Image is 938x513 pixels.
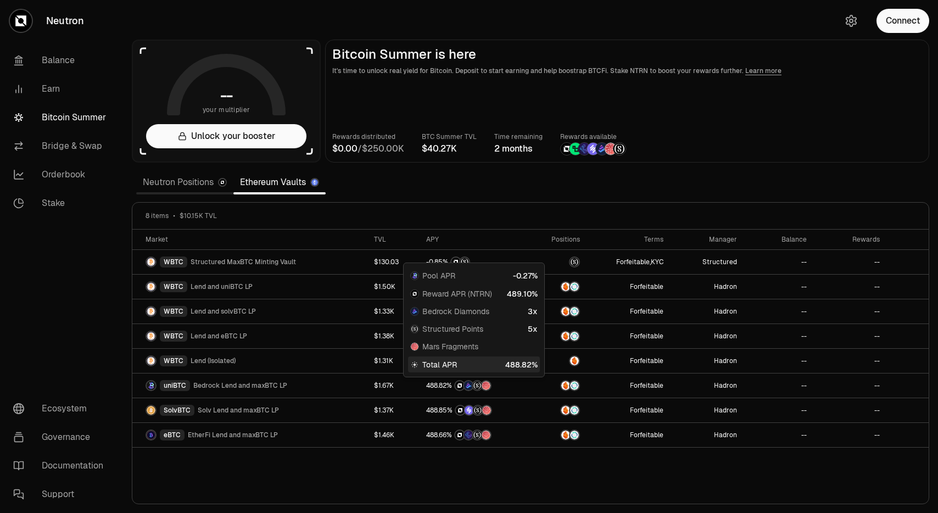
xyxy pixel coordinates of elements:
a: Support [4,480,119,509]
span: Pool APR [422,270,455,281]
img: Amber [561,282,570,291]
a: Forfeitable,KYC [587,250,670,274]
a: Orderbook [4,160,119,189]
a: -- [813,299,886,324]
a: -- [813,275,886,299]
a: -- [813,324,886,348]
span: Bedrock Diamonds [422,306,489,317]
img: WBTC Logo [147,356,155,365]
img: Bedrock Diamonds [411,308,418,315]
a: -- [744,324,813,348]
button: Forfeitable [630,282,663,291]
a: -- [813,349,886,373]
a: Stake [4,189,119,218]
a: -- [744,373,813,398]
div: Rewards [820,235,880,244]
span: , [616,258,663,266]
a: Documentation [4,451,119,480]
div: 3x [528,306,538,317]
img: Structured Points [473,406,482,415]
span: 8 items [146,211,169,220]
img: Mars Fragments [482,406,491,415]
a: -- [744,398,813,422]
img: Ethereum Logo [311,179,318,186]
div: WBTC [160,306,187,317]
div: uniBTC [160,380,190,391]
a: WBTC LogoWBTCLend and solvBTC LP [132,299,367,324]
a: Hadron [670,299,744,324]
a: Governance [4,423,119,451]
a: AmberSupervault [529,373,587,398]
p: It's time to unlock real yield for Bitcoin. Deposit to start earning and help boostrap BTCFi. Sta... [332,65,922,76]
img: Bedrock Diamonds [596,143,608,155]
img: Supervault [570,332,579,341]
a: AmberSupervault [529,275,587,299]
span: your multiplier [203,104,250,115]
a: -- [744,349,813,373]
span: Structured Points [422,324,483,334]
div: / [332,142,404,155]
a: $1.46K [367,423,420,447]
button: AmberSupervault [535,331,580,342]
a: Forfeitable [587,423,670,447]
a: $130.03 [367,250,420,274]
span: Lend and uniBTC LP [191,282,253,291]
a: -- [813,373,886,398]
button: Forfeitable [630,381,663,390]
div: Terms [593,235,663,244]
img: NTRN [455,381,464,390]
button: AmberSupervault [535,430,580,440]
img: Supervault [570,307,579,316]
img: maxBTC [570,258,579,266]
button: Connect [876,9,929,33]
img: Structured Points [613,143,626,155]
button: NTRNStructured Points [426,256,522,267]
img: Supervault [570,406,579,415]
button: AmberSupervault [535,405,580,416]
a: -- [813,398,886,422]
img: Mars Fragments [605,143,617,155]
img: NTRN [561,143,573,155]
a: $1.38K [367,324,420,348]
button: NTRNEtherFi PointsStructured PointsMars Fragments [426,430,522,440]
button: Forfeitable [630,406,663,415]
a: Structured [670,250,744,274]
a: Hadron [670,398,744,422]
img: Neutron Logo [219,179,226,186]
a: $1.37K [367,398,420,422]
span: Solv Lend and maxBTC LP [198,406,279,415]
p: Rewards distributed [332,131,404,142]
button: NTRNBedrock DiamondsStructured PointsMars Fragments [426,380,522,391]
a: Forfeitable [587,398,670,422]
div: Market [146,235,361,244]
button: Amber [535,355,580,366]
span: Structured MaxBTC Minting Vault [191,258,296,266]
a: -- [744,423,813,447]
a: Ecosystem [4,394,119,423]
a: Forfeitable [587,373,670,398]
div: Manager [677,235,737,244]
a: AmberSupervault [529,299,587,324]
a: Bridge & Swap [4,132,119,160]
a: Hadron [670,423,744,447]
button: KYC [651,258,663,266]
div: APY [426,235,522,244]
p: Rewards available [560,131,626,142]
a: SolvBTC LogoSolvBTCSolv Lend and maxBTC LP [132,398,367,422]
a: WBTC LogoWBTCLend and uniBTC LP [132,275,367,299]
button: Unlock your booster [146,124,306,148]
img: Structured Points [411,325,418,333]
button: AmberSupervault [535,380,580,391]
a: Hadron [670,324,744,348]
a: $1.33K [367,299,420,324]
a: Forfeitable [587,275,670,299]
div: TVL [374,235,413,244]
a: $1.67K [367,373,420,398]
div: WBTC [160,281,187,292]
a: Hadron [670,275,744,299]
button: Forfeitable [616,258,650,266]
img: WBTC Logo [147,332,155,341]
a: $1.50K [367,275,420,299]
button: Forfeitable [630,431,663,439]
img: WBTC Logo [147,258,155,266]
